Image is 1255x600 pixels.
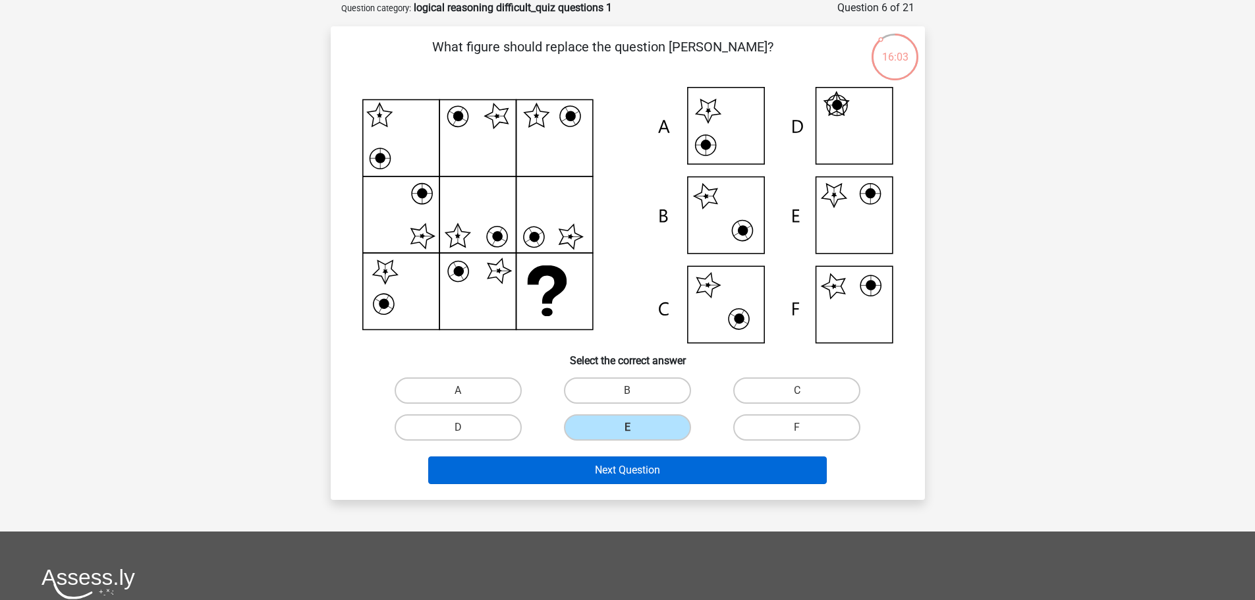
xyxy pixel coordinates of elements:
[395,377,522,404] label: A
[42,568,135,599] img: Assessly logo
[870,32,920,65] div: 16:03
[733,377,860,404] label: C
[564,377,691,404] label: B
[428,456,827,484] button: Next Question
[352,37,854,76] p: What figure should replace the question [PERSON_NAME]?
[341,3,411,13] small: Question category:
[564,414,691,441] label: E
[733,414,860,441] label: F
[414,1,612,14] strong: logical reasoning difficult_quiz questions 1
[395,414,522,441] label: D
[352,344,904,367] h6: Select the correct answer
